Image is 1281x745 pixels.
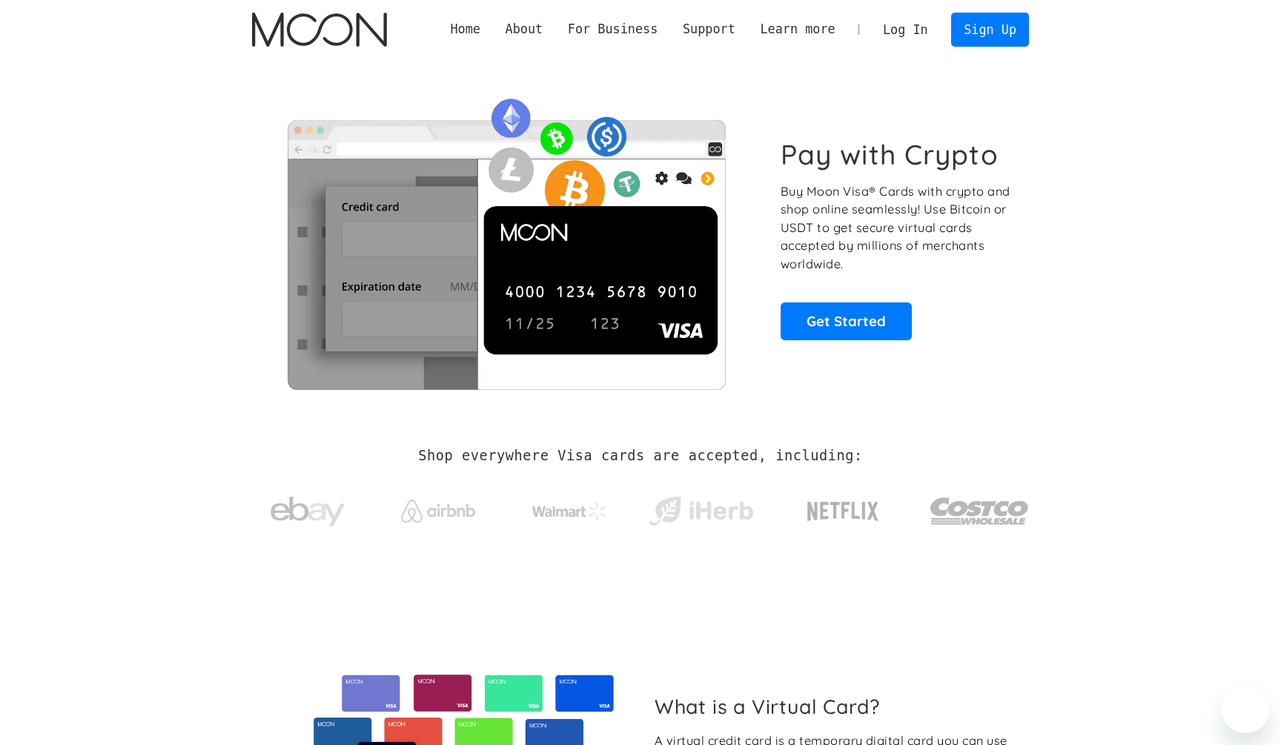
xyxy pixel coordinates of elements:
[555,20,670,39] div: For Business
[401,500,475,523] img: Airbnb
[514,488,625,528] a: Walmart
[252,88,760,389] img: Moon Cards let you spend your crypto anywhere Visa is accepted.
[670,20,747,39] div: Support
[1222,686,1269,733] iframe: Button to launch messaging window
[748,20,848,39] div: Learn more
[646,492,756,531] img: iHerb
[506,20,543,39] div: About
[655,695,1017,718] h2: What is a Virtual Card?
[646,477,756,538] a: iHerb
[493,20,555,39] div: About
[271,489,345,535] img: ebay
[568,20,658,39] div: For Business
[951,13,1028,46] a: Sign Up
[777,478,910,537] a: Netflix
[438,20,493,39] a: Home
[930,468,1029,546] a: Costco
[781,138,999,171] h1: Pay with Crypto
[760,20,835,39] div: Learn more
[870,13,940,46] a: Log In
[806,493,880,530] img: Netflix
[383,485,494,530] a: Airbnb
[683,20,735,39] div: Support
[252,474,363,543] a: ebay
[252,13,386,47] a: home
[781,302,912,340] a: Get Started
[930,483,1029,539] img: Costco
[252,13,386,47] img: Moon Logo
[418,448,862,464] h2: Shop everywhere Visa cards are accepted, including:
[532,503,606,520] img: Walmart
[781,182,1013,274] p: Buy Moon Visa® Cards with crypto and shop online seamlessly! Use Bitcoin or USDT to get secure vi...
